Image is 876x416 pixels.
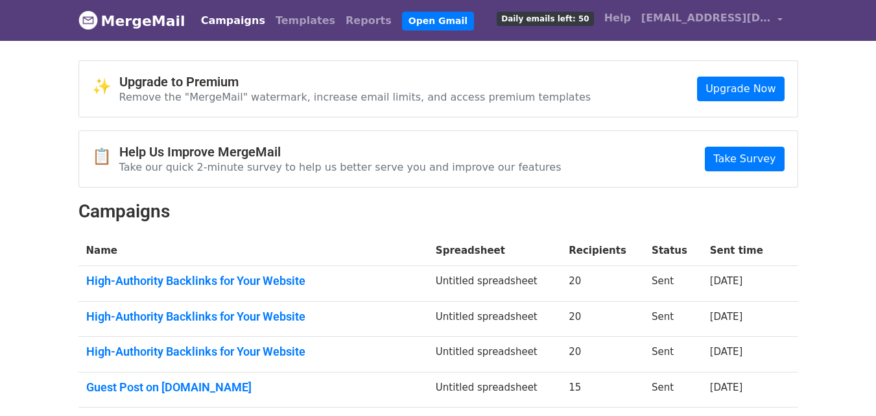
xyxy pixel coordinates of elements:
[402,12,474,31] a: Open Gmail
[497,12,593,26] span: Daily emails left: 50
[710,382,743,393] a: [DATE]
[86,310,420,324] a: High-Authority Backlinks for Your Website
[561,301,644,337] td: 20
[92,77,119,96] span: ✨
[702,236,781,266] th: Sent time
[697,77,784,101] a: Upgrade Now
[644,337,702,373] td: Sent
[119,74,591,90] h4: Upgrade to Premium
[78,201,798,223] h2: Campaigns
[428,301,561,337] td: Untitled spreadsheet
[428,337,561,373] td: Untitled spreadsheet
[196,8,270,34] a: Campaigns
[119,90,591,104] p: Remove the "MergeMail" watermark, increase email limits, and access premium templates
[86,380,420,395] a: Guest Post on [DOMAIN_NAME]
[644,301,702,337] td: Sent
[561,266,644,302] td: 20
[119,144,562,160] h4: Help Us Improve MergeMail
[86,274,420,288] a: High-Authority Backlinks for Your Website
[92,147,119,166] span: 📋
[491,5,598,31] a: Daily emails left: 50
[705,147,784,171] a: Take Survey
[270,8,340,34] a: Templates
[561,337,644,373] td: 20
[119,160,562,174] p: Take our quick 2-minute survey to help us better serve you and improve our features
[428,236,561,266] th: Spreadsheet
[710,311,743,323] a: [DATE]
[561,372,644,408] td: 15
[636,5,788,36] a: [EMAIL_ADDRESS][DOMAIN_NAME]
[599,5,636,31] a: Help
[644,236,702,266] th: Status
[644,266,702,302] td: Sent
[340,8,397,34] a: Reports
[710,346,743,358] a: [DATE]
[710,275,743,287] a: [DATE]
[428,372,561,408] td: Untitled spreadsheet
[78,7,185,34] a: MergeMail
[561,236,644,266] th: Recipients
[78,236,428,266] th: Name
[644,372,702,408] td: Sent
[86,345,420,359] a: High-Authority Backlinks for Your Website
[428,266,561,302] td: Untitled spreadsheet
[641,10,771,26] span: [EMAIL_ADDRESS][DOMAIN_NAME]
[78,10,98,30] img: MergeMail logo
